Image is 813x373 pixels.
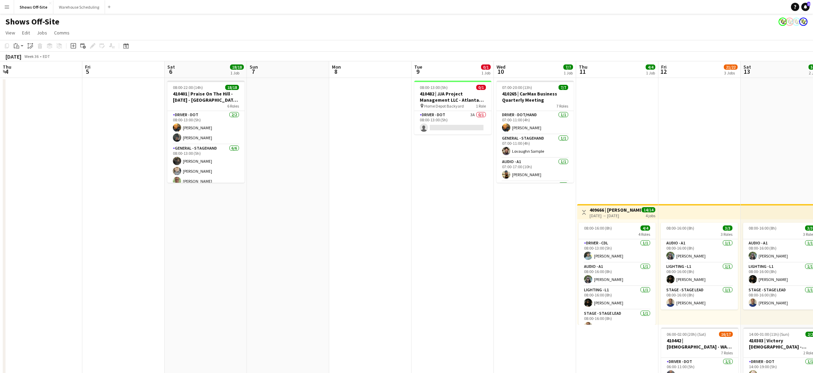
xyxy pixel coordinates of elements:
app-job-card: 08:00-22:00 (14h)18/18410401 | Praise On The Hill - [DATE] - [GEOGRAPHIC_DATA], [GEOGRAPHIC_DATA]... [167,81,244,183]
span: 18/18 [230,64,244,70]
span: 4 Roles [638,232,650,237]
span: 7 [249,68,258,75]
button: Warehouse Scheduling [53,0,105,14]
span: Sun [250,64,258,70]
span: 14:00-01:00 (11h) (Sun) [749,332,789,337]
app-card-role: Driver - DOT/Hand1/107:00-11:00 (4h)[PERSON_NAME] [497,111,574,134]
a: View [3,28,18,37]
span: 08:00-13:00 (5h) [420,85,448,90]
span: Thu [579,64,587,70]
h3: 410442 | [DEMOGRAPHIC_DATA] - WAVE College Ministry 2025 [661,337,738,350]
a: Comms [51,28,72,37]
h3: 410401 | Praise On The Hill - [DATE] - [GEOGRAPHIC_DATA], [GEOGRAPHIC_DATA] [167,91,244,103]
span: 9 [413,68,422,75]
span: 4/4 [646,64,655,70]
span: 08:00-16:00 (8h) [584,225,612,231]
div: 3 Jobs [724,70,737,75]
span: 08:00-16:00 (8h) [749,225,776,231]
div: 4 jobs [646,212,655,218]
span: Home Depot Backyard [424,103,464,109]
a: Jobs [34,28,50,37]
span: 0/1 [481,64,491,70]
div: 1 Job [646,70,655,75]
span: 07:00-20:00 (13h) [502,85,532,90]
span: 11 [578,68,587,75]
span: 6 Roles [227,103,239,109]
app-job-card: 07:00-20:00 (13h)7/7410265 | CarMax Business Quarterly Meeting7 RolesDriver - DOT/Hand1/107:00-11... [497,81,574,183]
span: 4/4 [640,225,650,231]
app-card-role: Stage - Stage Lead1/108:00-16:00 (8h)[PERSON_NAME] [661,286,738,310]
span: View [6,30,15,36]
div: EDT [43,54,50,59]
span: 1 Role [476,103,486,109]
span: 14/14 [642,207,655,212]
app-card-role: General - Stagehand6/608:00-13:00 (5h)[PERSON_NAME][PERSON_NAME][PERSON_NAME] [167,144,244,218]
app-user-avatar: Labor Coordinator [785,18,794,26]
div: 1 Job [230,70,243,75]
h3: 409666 | [PERSON_NAME] Event [590,207,641,213]
app-job-card: 08:00-16:00 (8h)3/33 RolesAudio - A11/108:00-16:00 (8h)[PERSON_NAME]Lighting - L11/108:00-16:00 (... [661,223,738,310]
span: 5 [84,68,91,75]
span: 7/7 [563,64,573,70]
app-card-role: Lighting - L11/108:00-16:00 (8h)[PERSON_NAME] [579,286,656,310]
span: Thu [3,64,11,70]
span: 7 Roles [721,350,733,355]
span: 4 [2,68,11,75]
div: [DATE] → [DATE] [590,213,641,218]
span: 13 [742,68,751,75]
span: 2 [807,2,810,6]
h3: 410265 | CarMax Business Quarterly Meeting [497,91,574,103]
a: 2 [801,3,810,11]
span: Fri [661,64,667,70]
app-job-card: 08:00-13:00 (5h)0/1410482 | JJA Project Management LLC - Atlanta Food & Wine Festival - Home Depo... [414,81,491,134]
span: Jobs [37,30,47,36]
span: 6 [166,68,175,75]
app-card-role: Driver - DOT2/208:00-13:00 (5h)[PERSON_NAME][PERSON_NAME] [167,111,244,144]
app-job-card: 08:00-16:00 (8h)4/44 RolesDriver - CDL1/108:00-13:00 (5h)[PERSON_NAME]Audio - A11/108:00-16:00 (8... [579,223,656,325]
app-user-avatar: Labor Coordinator [792,18,801,26]
span: Sat [167,64,175,70]
app-card-role: Audio - A11/107:00-17:00 (10h)[PERSON_NAME] [497,158,574,181]
span: 21/22 [724,64,738,70]
span: 12 [660,68,667,75]
span: 7 Roles [556,103,568,109]
a: Edit [19,28,33,37]
span: Week 36 [23,54,40,59]
span: 10 [496,68,505,75]
span: 16/17 [719,332,733,337]
span: Wed [497,64,505,70]
span: Sat [743,64,751,70]
app-card-role: Driver - CDL1/108:00-13:00 (5h)[PERSON_NAME] [579,239,656,263]
span: 3/3 [723,225,732,231]
app-user-avatar: Labor Coordinator [779,18,787,26]
span: 8 [331,68,341,75]
app-card-role: Driver - DOT3A0/108:00-13:00 (5h) [414,111,491,134]
span: Comms [54,30,70,36]
span: 06:00-02:00 (20h) (Sat) [667,332,706,337]
app-user-avatar: Labor Coordinator [799,18,807,26]
span: 08:00-16:00 (8h) [666,225,694,231]
h1: Shows Off-Site [6,17,59,27]
span: 7/7 [559,85,568,90]
div: [DATE] [6,53,21,60]
span: Edit [22,30,30,36]
span: Tue [414,64,422,70]
div: 1 Job [481,70,490,75]
span: 0/1 [476,85,486,90]
span: Mon [332,64,341,70]
app-card-role: Stage - Stage Lead1/108:00-16:00 (8h)[PERSON_NAME] [579,310,656,333]
span: Fri [85,64,91,70]
app-card-role: Video - TD/ Show Caller1/1 [497,181,574,205]
app-card-role: Lighting - L11/108:00-16:00 (8h)[PERSON_NAME] [661,263,738,286]
span: 08:00-22:00 (14h) [173,85,203,90]
app-card-role: Audio - A11/108:00-16:00 (8h)[PERSON_NAME] [579,263,656,286]
app-card-role: Audio - A11/108:00-16:00 (8h)[PERSON_NAME] [661,239,738,263]
div: 1 Job [564,70,573,75]
span: 3 Roles [721,232,732,237]
app-card-role: General - Stagehand1/107:00-11:00 (4h)Lovaughn Sample [497,134,574,158]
